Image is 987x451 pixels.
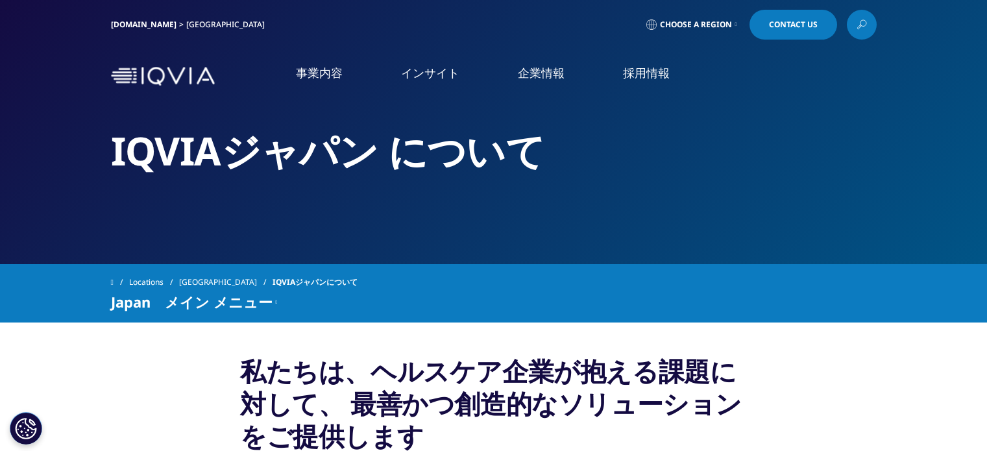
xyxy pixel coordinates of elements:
[749,10,837,40] a: Contact Us
[220,45,877,107] nav: Primary
[111,127,877,175] h2: IQVIAジャパン について
[179,271,273,294] a: [GEOGRAPHIC_DATA]
[401,65,459,81] a: インサイト
[769,21,818,29] span: Contact Us
[10,412,42,445] button: Cookie 設定
[623,65,670,81] a: 採用情報
[129,271,179,294] a: Locations
[111,19,177,30] a: [DOMAIN_NAME]
[186,19,270,30] div: [GEOGRAPHIC_DATA]
[273,271,358,294] span: IQVIAジャパンについて
[660,19,732,30] span: Choose a Region
[296,65,343,81] a: 事業内容
[111,294,273,310] span: Japan メイン メニュー
[518,65,565,81] a: 企業情報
